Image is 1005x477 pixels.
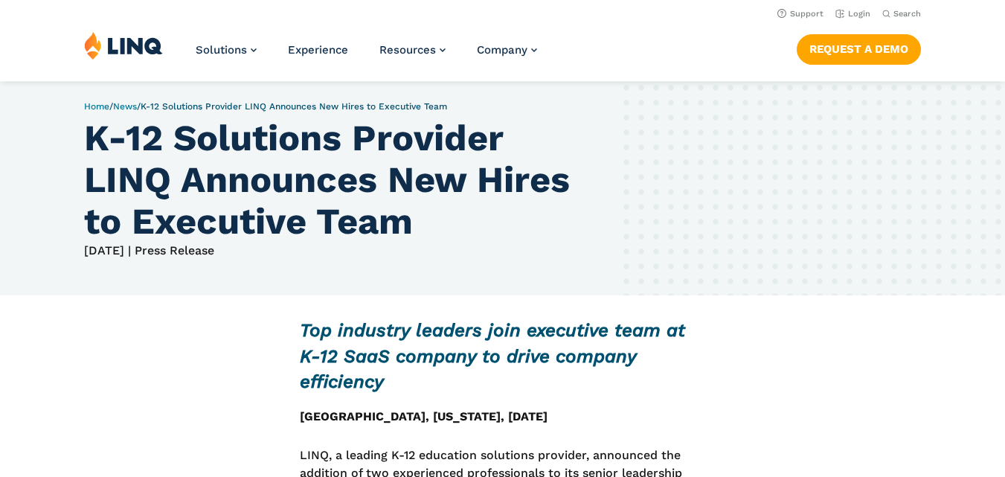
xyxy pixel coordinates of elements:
a: News [113,101,137,112]
em: Top industry leaders join executive team at K-12 SaaS company to drive company efficiency [300,319,685,392]
a: Support [777,9,823,19]
div: [DATE] | Press Release [84,118,586,260]
span: Resources [379,43,436,57]
strong: [GEOGRAPHIC_DATA], [US_STATE], [300,409,504,423]
nav: Primary Navigation [196,31,537,80]
a: Solutions [196,43,257,57]
span: Solutions [196,43,247,57]
span: K-12 Solutions Provider LINQ Announces New Hires to Executive Team [141,101,447,112]
span: Company [477,43,527,57]
a: Request a Demo [797,34,921,64]
h1: K-12 Solutions Provider LINQ Announces New Hires to Executive Team [84,118,586,243]
img: LINQ | K‑12 Software [84,31,163,60]
button: Open Search Bar [882,8,921,19]
a: Login [835,9,870,19]
nav: Button Navigation [797,31,921,64]
a: Home [84,101,109,112]
span: Search [893,9,921,19]
a: Experience [288,43,348,57]
strong: [DATE] [508,409,548,423]
span: / / [84,101,447,112]
a: Company [477,43,537,57]
a: Resources [379,43,446,57]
